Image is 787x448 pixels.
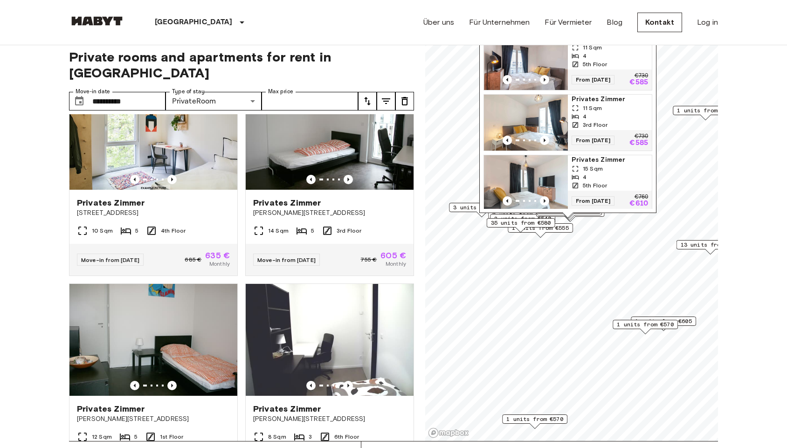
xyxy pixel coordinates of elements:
span: 5th Floor [583,60,607,69]
button: Previous image [130,381,139,390]
span: 1 units from €570 [617,320,674,329]
span: 5 [311,227,314,235]
img: Marketing picture of unit DE-01-302-004-04 [69,284,237,396]
canvas: Map [425,38,718,441]
img: Marketing picture of unit DE-01-006-008-04HF [484,34,568,90]
span: 3rd Floor [337,227,361,235]
a: Mapbox logo [428,427,469,438]
span: Privates Zimmer [77,403,145,414]
span: Privates Zimmer [253,403,321,414]
button: Previous image [503,196,512,206]
img: Habyt [69,16,125,26]
button: Choose date, selected date is 31 Aug 2025 [70,92,89,110]
div: Map marker [487,218,555,233]
span: 35 units from €580 [491,219,551,227]
span: 1st Floor [160,433,183,441]
p: €730 [635,73,648,79]
div: Map marker [449,203,514,217]
span: 12 Sqm [92,433,112,441]
span: 1 units from €570 [506,415,563,423]
a: Für Unternehmen [469,17,530,28]
span: Move-in from [DATE] [81,256,139,263]
a: Marketing picture of unit DE-01-006-009-03HFPrevious imagePrevious imagePrivates Zimmer15 Sqm45th... [483,155,652,212]
button: tune [395,92,414,110]
span: 3rd Floor [583,121,608,129]
span: [PERSON_NAME][STREET_ADDRESS] [77,414,230,424]
div: Map marker [673,106,738,120]
span: 755 € [360,255,377,264]
span: Privates Zimmer [572,155,648,165]
button: Previous image [344,381,353,390]
p: €760 [635,194,648,200]
span: Privates Zimmer [77,197,145,208]
button: Previous image [344,175,353,184]
span: From [DATE] [572,75,614,84]
span: 5 [134,433,138,441]
span: 11 Sqm [583,104,602,112]
label: Type of stay [172,88,205,96]
button: Previous image [306,175,316,184]
span: 10 Sqm [92,227,113,235]
span: 8 Sqm [268,433,286,441]
button: Previous image [540,136,549,145]
span: [PERSON_NAME][STREET_ADDRESS] [253,208,406,218]
span: Move-in from [DATE] [257,256,316,263]
button: Previous image [130,175,139,184]
span: 1 units from €555 [512,224,569,232]
img: Marketing picture of unit DE-01-006-009-03HF [484,155,568,211]
span: [STREET_ADDRESS] [77,208,230,218]
button: Previous image [503,136,512,145]
a: Marketing picture of unit DE-01-302-007-05Previous imagePrevious imagePrivates Zimmer[PERSON_NAME... [245,77,414,276]
span: 635 € [205,251,230,260]
p: [GEOGRAPHIC_DATA] [155,17,233,28]
img: Marketing picture of unit DE-01-006-006-01HF [484,95,568,151]
a: Für Vermieter [545,17,592,28]
span: 1 units from €585 [677,106,734,115]
span: From [DATE] [572,196,614,206]
p: €730 [635,134,648,139]
span: 4 [583,52,587,60]
span: 1 units from €605 [635,317,692,325]
div: Map marker [613,320,678,334]
span: Private rooms and apartments for rent in [GEOGRAPHIC_DATA] [69,49,414,81]
a: Über uns [423,17,454,28]
span: 14 Sqm [268,227,289,235]
div: Map marker [677,240,745,255]
span: 5th Floor [583,181,607,190]
span: 4 [583,173,587,181]
p: €585 [629,139,648,147]
a: Blog [607,17,622,28]
span: 13 units from €565 [681,241,741,249]
span: [PERSON_NAME][STREET_ADDRESS] [253,414,406,424]
a: Marketing picture of unit DE-01-006-008-04HFPrevious imagePrevious imagePrivates Zimmer11 Sqm45th... [483,34,652,90]
img: Marketing picture of unit DE-01-302-016-03 [246,284,414,396]
button: Previous image [540,75,549,84]
button: Previous image [306,381,316,390]
span: 605 € [380,251,406,260]
span: 15 Sqm [583,165,603,173]
p: €610 [629,200,648,207]
a: Marketing picture of unit DE-01-009-02QPrevious imagePrevious imagePrivates Zimmer[STREET_ADDRESS... [69,77,238,276]
span: 3 [309,433,312,441]
span: Privates Zimmer [572,95,648,104]
div: Map marker [502,414,567,429]
span: Monthly [209,260,230,268]
a: Marketing picture of unit DE-01-006-006-01HFPrevious imagePrevious imagePrivates Zimmer11 Sqm43rd... [483,94,652,151]
button: Previous image [167,175,177,184]
span: 4 [583,112,587,121]
span: 685 € [185,255,201,264]
button: tune [358,92,377,110]
button: Previous image [540,196,549,206]
span: 3 units from €705 [453,203,510,212]
label: Move-in date [76,88,110,96]
img: Marketing picture of unit DE-01-302-007-05 [246,78,414,190]
a: Kontakt [637,13,682,32]
a: Log in [697,17,718,28]
button: tune [377,92,395,110]
img: Marketing picture of unit DE-01-009-02Q [69,78,237,190]
span: Privates Zimmer [253,197,321,208]
span: Monthly [386,260,406,268]
p: €585 [629,79,648,86]
span: 5 [135,227,138,235]
span: 4th Floor [161,227,186,235]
